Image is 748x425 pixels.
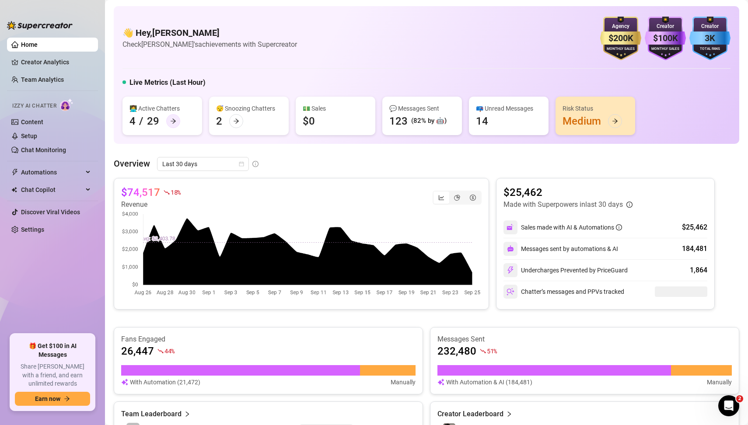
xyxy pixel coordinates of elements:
[21,55,91,69] a: Creator Analytics
[184,409,190,419] span: right
[689,22,731,31] div: Creator
[507,223,514,231] img: svg%3e
[645,17,686,60] img: purple-badge-B9DA21FR.svg
[12,102,56,110] span: Izzy AI Chatter
[121,344,154,358] article: 26,447
[129,114,136,128] div: 4
[21,183,83,197] span: Chat Copilot
[600,22,641,31] div: Agency
[21,132,37,139] a: Setup
[21,76,64,83] a: Team Analytics
[233,118,239,124] span: arrow-right
[121,409,182,419] article: Team Leaderboard
[689,46,731,52] div: Total Fans
[446,377,532,387] article: With Automation & AI (184,481)
[682,244,707,254] div: 184,481
[707,377,732,387] article: Manually
[645,46,686,52] div: Monthly Sales
[645,31,686,45] div: $100K
[129,77,206,88] h5: Live Metrics (Last Hour)
[600,46,641,52] div: Monthly Sales
[521,223,622,232] div: Sales made with AI & Automations
[216,104,282,113] div: 😴 Snoozing Chatters
[470,195,476,201] span: dollar-circle
[64,396,70,402] span: arrow-right
[437,377,444,387] img: svg%3e
[21,146,66,153] a: Chat Monitoring
[437,344,476,358] article: 232,480
[164,189,170,195] span: fall
[503,185,633,199] article: $25,462
[7,21,73,30] img: logo-BBDzfeDw.svg
[303,114,315,128] div: $0
[389,104,455,113] div: 💬 Messages Sent
[476,104,542,113] div: 📪 Unread Messages
[718,395,739,416] iframe: Intercom live chat
[21,226,44,233] a: Settings
[121,185,160,199] article: $74,517
[303,104,368,113] div: 💵 Sales
[121,377,128,387] img: svg%3e
[689,17,731,60] img: blue-badge-DgoSNQY1.svg
[600,31,641,45] div: $200K
[11,187,17,193] img: Chat Copilot
[60,98,73,111] img: AI Chatter
[507,288,514,296] img: svg%3e
[239,161,244,167] span: calendar
[21,118,43,125] a: Content
[626,202,633,208] span: info-circle
[21,209,80,216] a: Discover Viral Videos
[411,116,447,126] div: (82% by 🤖)
[11,169,18,176] span: thunderbolt
[171,188,181,196] span: 18 %
[563,104,628,113] div: Risk Status
[121,199,181,210] article: Revenue
[389,114,408,128] div: 123
[15,342,90,359] span: 🎁 Get $100 in AI Messages
[162,157,244,171] span: Last 30 days
[391,377,416,387] article: Manually
[114,157,150,170] article: Overview
[600,17,641,60] img: gold-badge-CigiZidd.svg
[507,245,514,252] img: svg%3e
[487,347,497,355] span: 51 %
[616,224,622,230] span: info-circle
[736,395,743,402] span: 2
[507,266,514,274] img: svg%3e
[122,27,297,39] h4: 👋 Hey, [PERSON_NAME]
[130,377,200,387] article: With Automation (21,472)
[164,347,175,355] span: 44 %
[645,22,686,31] div: Creator
[170,118,176,124] span: arrow-right
[682,222,707,233] div: $25,462
[476,114,488,128] div: 14
[503,263,628,277] div: Undercharges Prevented by PriceGuard
[690,265,707,275] div: 1,864
[438,195,444,201] span: line-chart
[21,41,38,48] a: Home
[437,409,503,419] article: Creator Leaderboard
[15,392,90,406] button: Earn nowarrow-right
[503,285,624,299] div: Chatter’s messages and PPVs tracked
[612,118,618,124] span: arrow-right
[480,348,486,354] span: fall
[121,334,416,344] article: Fans Engaged
[689,31,731,45] div: 3K
[122,39,297,50] article: Check [PERSON_NAME]'s achievements with Supercreator
[157,348,164,354] span: fall
[252,161,259,167] span: info-circle
[15,362,90,388] span: Share [PERSON_NAME] with a friend, and earn unlimited rewards
[506,409,512,419] span: right
[35,395,60,402] span: Earn now
[129,104,195,113] div: 👩‍💻 Active Chatters
[433,191,482,205] div: segmented control
[503,242,618,256] div: Messages sent by automations & AI
[21,165,83,179] span: Automations
[454,195,460,201] span: pie-chart
[216,114,222,128] div: 2
[503,199,623,210] article: Made with Superpowers in last 30 days
[147,114,159,128] div: 29
[437,334,732,344] article: Messages Sent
